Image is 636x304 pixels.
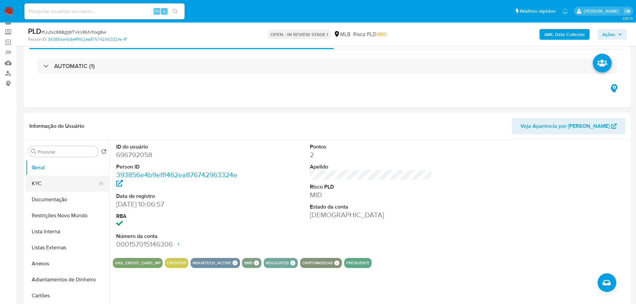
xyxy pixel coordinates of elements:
input: Procurar [38,149,96,155]
button: Adiantamentos de Dinheiro [26,272,109,288]
dt: Data de registro [116,193,239,200]
dt: Person ID [116,163,239,171]
button: Lista Interna [26,224,109,240]
b: PLD [28,26,41,36]
button: Retornar ao pedido padrão [101,149,107,156]
dd: [DEMOGRAPHIC_DATA] [310,210,432,220]
dt: Estado da conta [310,203,432,211]
a: Sair [624,8,631,15]
span: s [163,8,165,14]
button: Procurar [31,149,36,154]
button: KYC [26,176,104,192]
dt: Risco PLD [310,183,432,191]
span: 3.157.3 [623,16,633,21]
button: Documentação [26,192,109,208]
button: Listas Externas [26,240,109,256]
button: Restrições Novo Mundo [26,208,109,224]
button: Veja Aparência por [PERSON_NAME] [512,118,625,134]
b: AML Data Collector [544,29,585,40]
button: Anexos [26,256,109,272]
dd: 2 [310,150,432,160]
dt: Pontos [310,143,432,150]
span: Atalhos rápidos [520,8,556,15]
a: Notificações [562,8,568,14]
span: Risco PLD: [353,31,387,38]
a: 393856e4b9efff462ea876742963324e [48,36,127,42]
span: Alt [154,8,160,14]
span: Ações [602,29,615,40]
a: 393856e4b9efff462ea876742963324e [116,170,237,189]
h3: AUTOMATIC (1) [54,62,95,70]
button: Geral [26,160,109,176]
b: Person ID [28,36,46,42]
p: OPEN - IN REVIEW STAGE I [268,30,331,39]
dt: ID do usuário [116,143,239,150]
button: search-icon [168,7,182,16]
p: lucas.portella@mercadolivre.com [584,8,622,14]
div: MLB [334,31,351,38]
dd: 000157015146306 [116,240,239,249]
dt: Apelido [310,163,432,171]
span: Veja Aparência por [PERSON_NAME] [520,118,610,134]
input: Pesquise usuários ou casos... [24,7,185,16]
span: MID [378,30,387,38]
dd: [DATE] 10:06:57 [116,200,239,209]
dd: 696792058 [116,150,239,160]
dt: Número da conta [116,233,239,240]
button: AML Data Collector [540,29,590,40]
h1: Informação do Usuário [29,123,84,129]
button: Ações [598,29,627,40]
dt: RBA [116,213,239,220]
dd: MID [310,190,432,200]
div: AUTOMATIC (1) [37,58,617,74]
span: # Uutvc668gtj6TVkV6MVNxg6w [41,29,106,35]
button: Cartões [26,288,109,304]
